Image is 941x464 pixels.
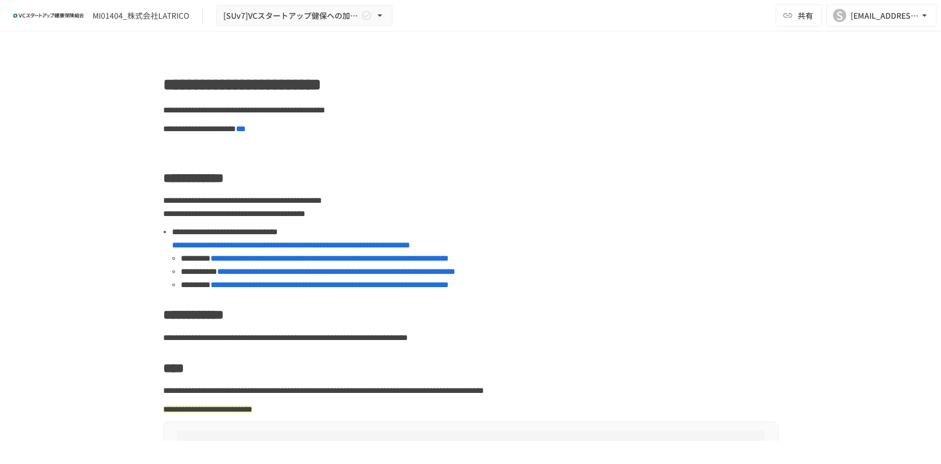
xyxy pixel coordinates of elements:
[833,9,846,22] div: S
[776,4,822,26] button: 共有
[798,9,813,21] span: 共有
[216,5,392,26] button: [SUv7]VCスタートアップ健保への加入申請手続き
[851,9,919,23] div: [EMAIL_ADDRESS][DOMAIN_NAME]
[93,10,189,21] div: MI01404_株式会社LATRICO
[826,4,937,26] button: S[EMAIL_ADDRESS][DOMAIN_NAME]
[223,9,359,23] span: [SUv7]VCスタートアップ健保への加入申請手続き
[13,7,84,24] img: ZDfHsVrhrXUoWEWGWYf8C4Fv4dEjYTEDCNvmL73B7ox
